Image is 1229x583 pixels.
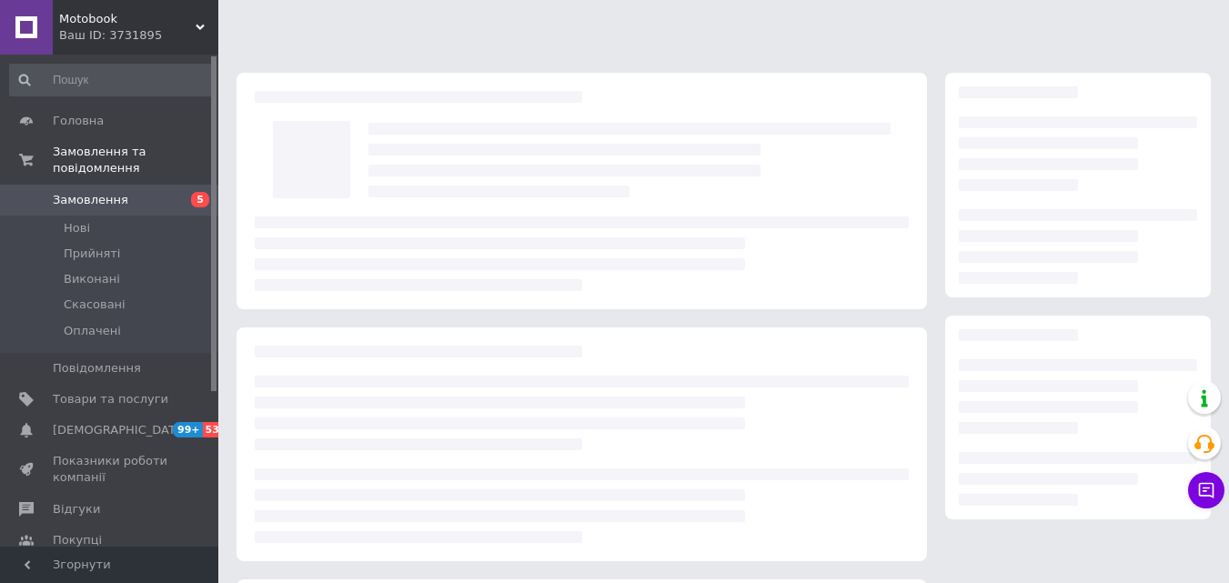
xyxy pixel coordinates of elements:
span: Motobook [59,11,196,27]
span: 53 [203,422,224,437]
button: Чат з покупцем [1188,472,1224,508]
div: Ваш ID: 3731895 [59,27,218,44]
span: Головна [53,113,104,129]
span: Скасовані [64,297,126,313]
span: 99+ [173,422,203,437]
span: Показники роботи компанії [53,453,168,486]
span: Покупці [53,532,102,548]
span: [DEMOGRAPHIC_DATA] [53,422,187,438]
span: 5 [191,192,209,207]
span: Прийняті [64,246,120,262]
span: Виконані [64,271,120,287]
span: Нові [64,220,90,236]
span: Замовлення [53,192,128,208]
span: Повідомлення [53,360,141,377]
span: Відгуки [53,501,100,518]
span: Оплачені [64,323,121,339]
span: Замовлення та повідомлення [53,144,218,176]
input: Пошук [9,64,215,96]
span: Товари та послуги [53,391,168,407]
